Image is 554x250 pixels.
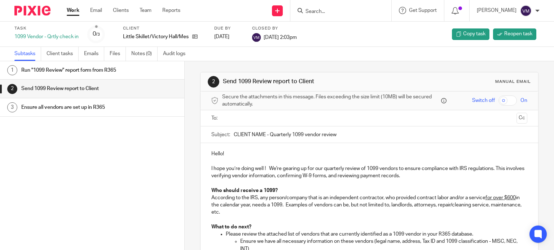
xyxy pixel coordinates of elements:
[452,28,489,40] a: Copy task
[214,33,243,40] div: [DATE]
[14,47,41,61] a: Subtasks
[504,30,532,37] span: Reopen task
[463,30,485,37] span: Copy task
[84,47,104,61] a: Emails
[162,7,180,14] a: Reports
[7,84,17,94] div: 2
[211,131,230,138] label: Subject:
[252,26,297,31] label: Closed by
[211,115,219,122] label: To:
[47,47,79,61] a: Client tasks
[211,188,278,193] strong: Who should receive a 1099?
[211,224,251,229] strong: What to do next?
[305,9,370,15] input: Search
[7,65,17,75] div: 1
[516,113,527,124] button: Cc
[113,7,129,14] a: Clients
[123,33,189,40] p: Little Skillet/Victory Hall/Mestiza
[211,194,528,216] p: According to the IRS, any person/company that is an independent contractor, who provided contract...
[214,26,243,31] label: Due by
[67,7,79,14] a: Work
[520,97,527,104] span: On
[123,26,205,31] label: Client
[14,33,79,40] div: 1099 Vendor - Qrtly check in
[21,65,125,76] h1: Run "1099 Review" report form from R365
[472,97,495,104] span: Switch off
[93,30,100,38] div: 0
[223,78,384,85] h1: Send 1099 Review report to Client
[409,8,437,13] span: Get Support
[21,83,125,94] h1: Send 1099 Review report to Client
[110,47,126,61] a: Files
[208,76,219,88] div: 2
[252,33,261,42] img: svg%3E
[21,102,125,113] h1: Ensure all vendors are set up in R365
[131,47,158,61] a: Notes (0)
[7,102,17,112] div: 3
[222,93,440,108] span: Secure the attachments in this message. Files exceeding the size limit (10MB) will be secured aut...
[477,7,516,14] p: [PERSON_NAME]
[264,35,297,40] span: [DATE] 2:03pm
[140,7,151,14] a: Team
[14,26,79,31] label: Task
[485,195,516,200] u: for over $600
[96,32,100,36] small: /3
[211,165,528,180] p: I hope you’re doing well ! We're gearing up for our quarterly review of 1099 vendors to ensure co...
[211,150,528,157] p: Hello!
[520,5,532,17] img: svg%3E
[226,231,528,238] p: Please review the attached list of vendors that are currently identified as a 1099 vendor in your...
[495,79,531,85] div: Manual email
[163,47,191,61] a: Audit logs
[90,7,102,14] a: Email
[14,6,50,15] img: Pixie
[493,28,536,40] a: Reopen task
